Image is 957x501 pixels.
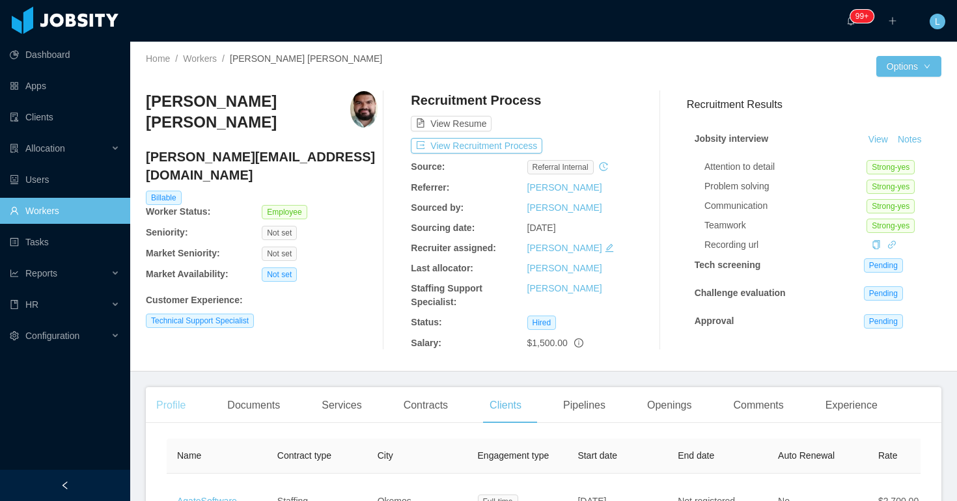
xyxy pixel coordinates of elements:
[411,317,441,327] b: Status:
[25,331,79,341] span: Configuration
[10,229,120,255] a: icon: profileTasks
[479,387,532,424] div: Clients
[10,331,19,340] i: icon: setting
[872,238,881,252] div: Copy
[25,143,65,154] span: Allocation
[146,227,188,237] b: Seniority:
[411,202,464,213] b: Sourced by:
[146,269,229,279] b: Market Availability:
[217,387,290,424] div: Documents
[527,316,557,330] span: Hired
[10,73,120,99] a: icon: appstoreApps
[872,240,881,249] i: icon: copy
[411,161,445,172] b: Source:
[175,53,178,64] span: /
[10,269,19,278] i: icon: line-chart
[146,148,378,184] h4: [PERSON_NAME][EMAIL_ADDRESS][DOMAIN_NAME]
[867,160,915,174] span: Strong-yes
[867,180,915,194] span: Strong-yes
[867,199,915,213] span: Strong-yes
[527,202,602,213] a: [PERSON_NAME]
[527,338,568,348] span: $1,500.00
[864,134,893,144] a: View
[574,338,583,347] span: info-circle
[553,387,616,424] div: Pipelines
[888,16,897,25] i: icon: plus
[177,450,201,461] span: Name
[878,450,898,461] span: Rate
[146,387,196,424] div: Profile
[695,288,786,298] strong: Challenge evaluation
[183,53,217,64] a: Workers
[411,223,475,233] b: Sourcing date:
[411,243,496,253] b: Recruiter assigned:
[577,450,617,461] span: Start date
[723,387,794,424] div: Comments
[411,138,542,154] button: icon: exportView Recruitment Process
[411,116,492,131] button: icon: file-textView Resume
[864,314,903,329] span: Pending
[704,180,867,193] div: Problem solving
[393,387,458,424] div: Contracts
[527,283,602,293] a: [PERSON_NAME]
[695,316,734,326] strong: Approval
[527,243,602,253] a: [PERSON_NAME]
[230,53,382,64] span: [PERSON_NAME] [PERSON_NAME]
[10,198,120,224] a: icon: userWorkers
[527,263,602,273] a: [PERSON_NAME]
[411,118,492,129] a: icon: file-textView Resume
[876,56,941,77] button: Optionsicon: down
[867,219,915,233] span: Strong-yes
[411,283,482,307] b: Staffing Support Specialist:
[850,10,874,23] sup: 2132
[704,238,867,252] div: Recording url
[10,42,120,68] a: icon: pie-chartDashboard
[678,450,714,461] span: End date
[146,191,182,205] span: Billable
[695,133,769,144] strong: Jobsity interview
[10,167,120,193] a: icon: robotUsers
[25,299,38,310] span: HR
[146,248,220,258] b: Market Seniority:
[25,268,57,278] span: Reports
[815,387,888,424] div: Experience
[687,96,941,113] h3: Recruitment Results
[411,263,473,273] b: Last allocator:
[262,205,307,219] span: Employee
[527,182,602,193] a: [PERSON_NAME]
[411,141,542,151] a: icon: exportView Recruitment Process
[411,338,441,348] b: Salary:
[146,314,254,328] span: Technical Support Specialist
[10,300,19,309] i: icon: book
[887,240,896,249] i: icon: link
[262,267,297,282] span: Not set
[277,450,331,461] span: Contract type
[478,450,549,461] span: Engagement type
[262,226,297,240] span: Not set
[846,16,855,25] i: icon: bell
[704,219,867,232] div: Teamwork
[893,132,927,148] button: Notes
[704,160,867,174] div: Attention to detail
[704,199,867,213] div: Communication
[599,162,608,171] i: icon: history
[262,247,297,261] span: Not set
[637,387,702,424] div: Openings
[605,243,614,252] i: icon: edit
[935,14,940,29] span: L
[695,260,761,270] strong: Tech screening
[146,295,243,305] b: Customer Experience :
[146,206,210,217] b: Worker Status:
[10,104,120,130] a: icon: auditClients
[411,182,449,193] b: Referrer:
[311,387,372,424] div: Services
[864,258,903,273] span: Pending
[10,144,19,153] i: icon: solution
[146,53,170,64] a: Home
[864,286,903,301] span: Pending
[350,91,378,128] img: e4b366cc-74c6-41dd-9d1c-94d3f728e72f_68bf3764c4f9f-400w.png
[527,223,556,233] span: [DATE]
[887,239,896,250] a: icon: link
[146,91,350,133] h3: [PERSON_NAME] [PERSON_NAME]
[222,53,225,64] span: /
